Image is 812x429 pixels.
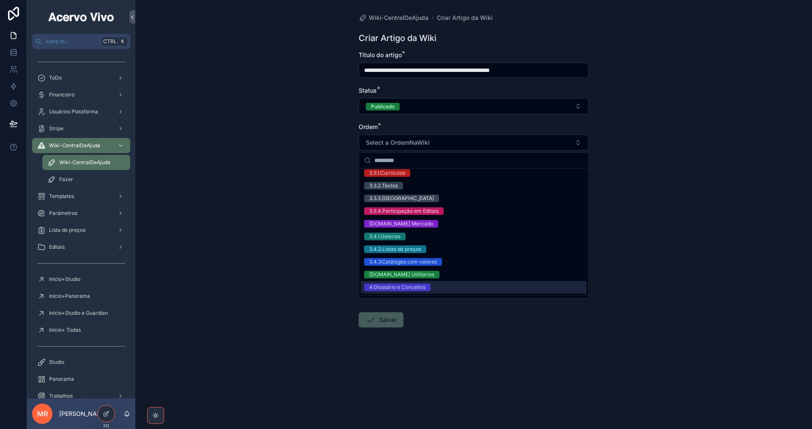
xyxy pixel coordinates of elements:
a: Usuários Plataforma [32,104,130,119]
div: Suggestions [359,168,588,295]
div: [DOMAIN_NAME] Utilitários [369,271,434,278]
div: 3.3.3.[GEOGRAPHIC_DATA] [369,195,434,202]
a: Início+Studio e Guardian [32,305,130,321]
a: Wiki-CentralDeAjuda [42,155,130,170]
a: Editais [32,239,130,255]
span: Jump to... [45,38,99,45]
div: 3.4.3.Catálogos com valores [369,258,437,266]
a: Parâmetros [32,206,130,221]
a: Início+Panorama [32,289,130,304]
span: Ordem [359,123,378,130]
a: Stripe [32,121,130,136]
div: 3.3.2.Textos [369,182,398,190]
a: Início+ Todas [32,322,130,338]
button: Jump to...CtrlK [32,34,130,49]
a: Wiki-CentralDeAjuda [359,14,428,22]
p: [PERSON_NAME] [59,410,108,418]
span: Ctrl [102,37,118,46]
a: Trabalhos [32,388,130,404]
span: Wiki-CentralDeAjuda [59,159,110,166]
span: Usuários Plataforma [49,108,98,115]
span: Fazer [59,176,73,183]
button: Select Button [359,135,589,151]
span: Wiki-CentralDeAjuda [369,14,428,22]
span: Stripe [49,125,63,132]
span: Início+Studio e Guardian [49,310,108,316]
a: Fazer [42,172,130,187]
span: Início+ Todas [49,327,81,333]
a: Studio [32,355,130,370]
div: 4.Glossário e Conceitos [369,283,425,291]
a: Criar Artigo da Wiki [437,14,493,22]
a: Início+Studio [32,272,130,287]
span: Templates [49,193,74,200]
div: 3.3.1.Currículos [369,169,405,177]
span: Lista de preços [49,227,85,234]
span: Início+Panorama [49,293,90,300]
span: Select a OrdemNaWiki [366,138,430,147]
a: ToDo [32,70,130,85]
h1: Criar Artigo da Wiki [359,32,436,44]
a: Financeiro [32,87,130,102]
span: Título do artigo [359,51,402,58]
span: Parâmetros [49,210,77,217]
span: Status [359,87,377,94]
img: App logo [47,10,115,24]
div: 3.4.1.Galerias [369,233,401,240]
span: Editais [49,244,65,250]
span: Financeiro [49,91,74,98]
a: Wiki-CentralDeAjuda [32,138,130,153]
span: Início+Studio [49,276,80,283]
a: Templates [32,189,130,204]
div: [DOMAIN_NAME] Mercado [369,220,433,228]
span: ToDo [49,74,62,81]
span: Trabalhos [49,393,73,399]
a: Lista de preços [32,223,130,238]
span: Studio [49,359,64,366]
div: 3.4.2.Listas de preços [369,245,421,253]
a: Panorama [32,371,130,387]
span: MR [37,409,48,419]
span: Wiki-CentralDeAjuda [49,142,100,149]
span: K [119,38,126,45]
div: scrollable content [27,49,135,399]
button: Select Button [359,98,589,114]
div: Publicado [371,103,395,110]
div: 3.3.4.Participação em Editais [369,207,439,215]
span: Panorama [49,376,74,382]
